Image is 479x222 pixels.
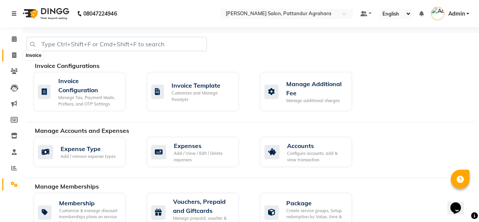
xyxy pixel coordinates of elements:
div: Manage Additional Fee [286,79,346,98]
img: logo [19,3,71,24]
div: Invoice Configuration [58,76,119,94]
iframe: chat widget [447,192,471,214]
span: Admin [448,10,465,18]
a: AccountsConfigure accounts, add & view transaction [260,137,362,167]
div: Vouchers, Prepaid and Giftcards [173,197,232,215]
div: Add / View / Edit / Delete expenses [174,150,232,163]
div: Package [286,198,346,208]
a: Manage Additional FeeManage additional charges [260,72,362,111]
a: Invoice TemplateCustomize and Manage Receipts [147,72,249,111]
b: 08047224946 [83,3,117,24]
div: Manage additional charges [286,98,346,104]
a: Invoice ConfigurationManage Tax, Payment Mode, Prefixes, and OTP Settings [34,72,136,111]
img: Admin [431,7,444,20]
div: Configure accounts, add & view transaction [287,150,346,163]
div: Accounts [287,141,346,150]
div: Expense Type [61,144,115,153]
div: Manage Tax, Payment Mode, Prefixes, and OTP Settings [58,94,119,107]
div: Membership [59,198,119,208]
div: Add / remove expense types [61,153,115,160]
div: Expenses [174,141,232,150]
div: Invoice [24,51,43,60]
a: Expense TypeAdd / remove expense types [34,137,136,167]
div: Invoice Template [172,81,232,90]
div: Customize and Manage Receipts [172,90,232,102]
a: ExpensesAdd / View / Edit / Delete expenses [147,137,249,167]
input: Type Ctrl+Shift+F or Cmd+Shift+F to search [27,37,207,51]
